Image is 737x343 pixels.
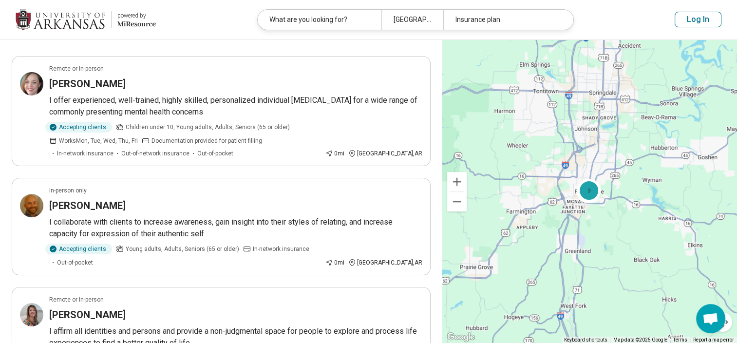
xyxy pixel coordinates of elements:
div: 0 mi [325,258,344,267]
span: In-network insurance [253,245,309,253]
div: powered by [117,11,156,20]
div: 0 mi [325,149,344,158]
div: Accepting clients [45,244,112,254]
h3: [PERSON_NAME] [49,308,126,322]
p: I collaborate with clients to increase awareness, gain insight into their styles of relating, and... [49,216,422,240]
span: Young adults, Adults, Seniors (65 or older) [126,245,239,253]
a: Open chat [696,304,725,333]
p: Remote or In-person [49,64,104,73]
div: [GEOGRAPHIC_DATA], [GEOGRAPHIC_DATA] [381,10,443,30]
a: Terms [673,337,687,343]
a: University of Arkansaspowered by [16,8,156,31]
span: Children under 10, Young adults, Adults, Seniors (65 or older) [126,123,290,132]
div: [GEOGRAPHIC_DATA] , AR [348,149,422,158]
p: I offer experienced, well-trained, highly skilled, personalized individual [MEDICAL_DATA] for a w... [49,95,422,118]
button: Zoom out [447,192,467,211]
span: Out-of-network insurance [121,149,189,158]
p: Remote or In-person [49,295,104,304]
div: Insurance plan [443,10,567,30]
img: University of Arkansas [16,8,105,31]
div: [GEOGRAPHIC_DATA] , AR [348,258,422,267]
h3: [PERSON_NAME] [49,199,126,212]
span: Out-of-pocket [197,149,233,158]
button: Log In [675,12,721,27]
div: What are you looking for? [258,10,381,30]
span: In-network insurance [57,149,113,158]
span: Map data ©2025 Google [613,337,667,343]
button: Zoom in [447,172,467,191]
div: Accepting clients [45,122,112,133]
div: 3 [577,179,601,202]
p: In-person only [49,186,87,195]
span: Documentation provided for patient filling [151,136,262,145]
h3: [PERSON_NAME] [49,77,126,91]
span: Works Mon, Tue, Wed, Thu, Fri [59,136,138,145]
a: Report a map error [693,337,734,343]
span: Out-of-pocket [57,258,93,267]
